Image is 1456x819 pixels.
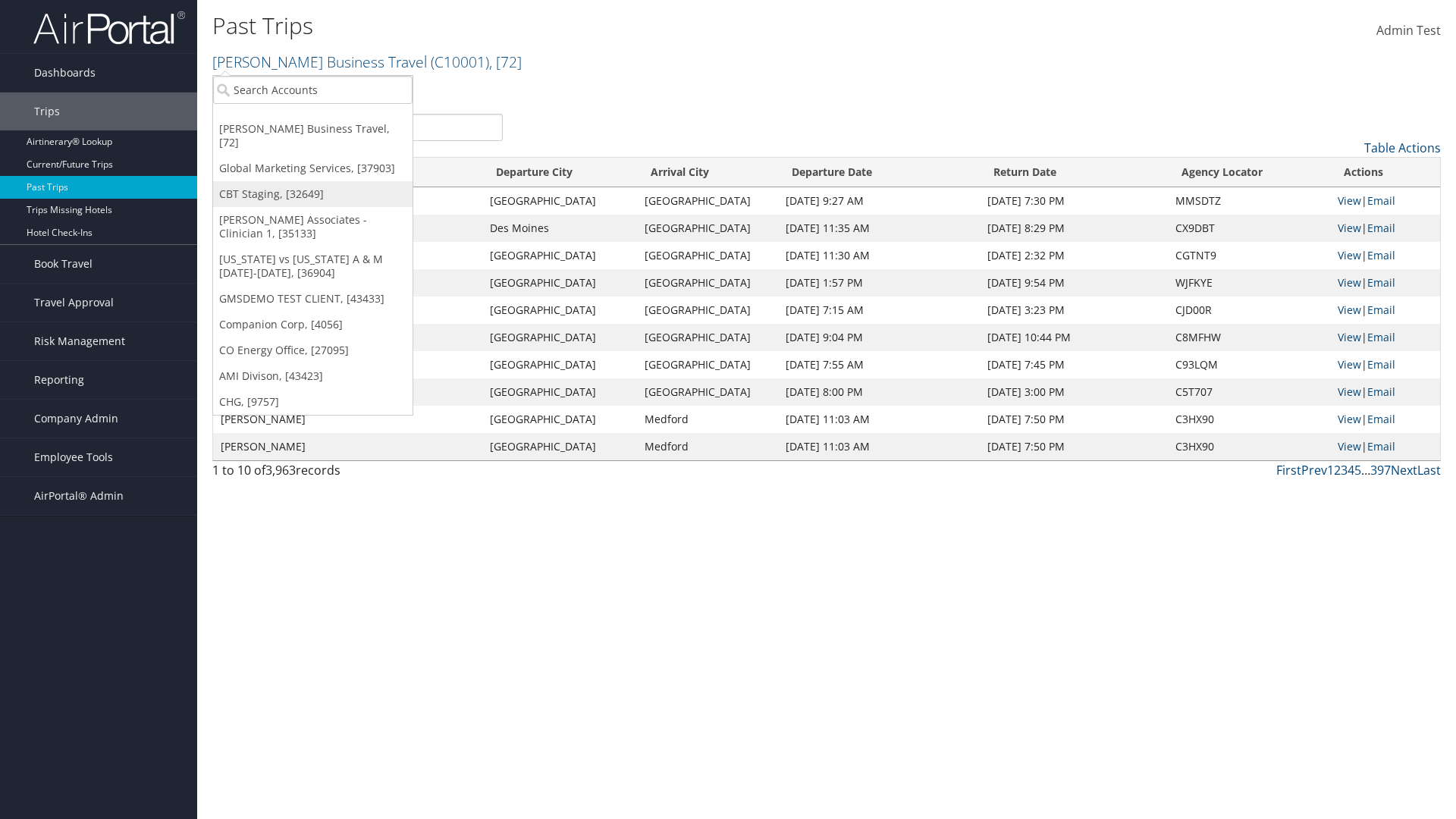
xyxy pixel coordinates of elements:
a: Email [1367,221,1395,235]
a: [PERSON_NAME] Business Travel [212,52,522,72]
a: Email [1367,275,1395,290]
td: C8MFHW [1168,324,1330,351]
a: View [1338,248,1361,262]
a: 5 [1354,462,1361,479]
td: [GEOGRAPHIC_DATA] [637,187,778,215]
th: Departure Date: activate to sort column ascending [778,158,980,187]
td: [GEOGRAPHIC_DATA] [482,242,636,269]
a: Email [1367,357,1395,372]
div: 1 to 10 of records [212,461,503,487]
td: Medford [637,406,778,433]
td: [DATE] 11:03 AM [778,406,980,433]
a: Prev [1301,462,1327,479]
span: 3,963 [265,462,296,479]
td: [DATE] 11:30 AM [778,242,980,269]
td: [DATE] 7:45 PM [980,351,1169,378]
a: Admin Test [1376,8,1441,55]
td: [DATE] 11:03 AM [778,433,980,460]
td: [DATE] 7:15 AM [778,297,980,324]
td: [GEOGRAPHIC_DATA] [637,242,778,269]
span: ( C10001 ) [431,52,489,72]
td: | [1330,215,1440,242]
span: Admin Test [1376,22,1441,39]
a: 1 [1327,462,1334,479]
td: C5T707 [1168,378,1330,406]
a: Email [1367,330,1395,344]
a: AMI Divison, [43423] [213,363,413,389]
a: View [1338,303,1361,317]
td: [PERSON_NAME] [213,433,482,460]
th: Return Date: activate to sort column ascending [980,158,1169,187]
td: [DATE] 9:27 AM [778,187,980,215]
span: Travel Approval [34,284,114,322]
a: Last [1417,462,1441,479]
a: Email [1367,412,1395,426]
td: [GEOGRAPHIC_DATA] [482,406,636,433]
td: [DATE] 7:50 PM [980,406,1169,433]
a: [US_STATE] vs [US_STATE] A & M [DATE]-[DATE], [36904] [213,246,413,286]
a: View [1338,193,1361,208]
span: , [ 72 ] [489,52,522,72]
a: Table Actions [1364,140,1441,156]
span: Trips [34,93,60,130]
span: Book Travel [34,245,93,283]
td: [DATE] 9:54 PM [980,269,1169,297]
a: Companion Corp, [4056] [213,312,413,337]
td: | [1330,406,1440,433]
td: [DATE] 2:32 PM [980,242,1169,269]
a: [PERSON_NAME] Business Travel, [72] [213,116,413,155]
th: Actions [1330,158,1440,187]
th: Arrival City: activate to sort column ascending [637,158,778,187]
td: C3HX90 [1168,406,1330,433]
td: | [1330,242,1440,269]
td: CX9DBT [1168,215,1330,242]
td: [DATE] 9:04 PM [778,324,980,351]
td: [GEOGRAPHIC_DATA] [482,297,636,324]
td: | [1330,269,1440,297]
td: [DATE] 1:57 PM [778,269,980,297]
img: airportal-logo.png [33,10,185,45]
td: | [1330,351,1440,378]
td: [DATE] 3:23 PM [980,297,1169,324]
td: [DATE] 10:44 PM [980,324,1169,351]
td: | [1330,187,1440,215]
a: CBT Staging, [32649] [213,181,413,207]
a: CO Energy Office, [27095] [213,337,413,363]
input: Search Accounts [213,76,413,104]
a: View [1338,275,1361,290]
a: CHG, [9757] [213,389,413,415]
td: [DATE] 3:00 PM [980,378,1169,406]
td: [DATE] 7:50 PM [980,433,1169,460]
a: View [1338,384,1361,399]
span: Risk Management [34,322,125,360]
td: | [1330,297,1440,324]
td: [PERSON_NAME] [213,406,482,433]
td: CGTNT9 [1168,242,1330,269]
span: Company Admin [34,400,118,438]
a: Email [1367,384,1395,399]
td: [GEOGRAPHIC_DATA] [637,269,778,297]
a: View [1338,330,1361,344]
td: [GEOGRAPHIC_DATA] [482,351,636,378]
a: Email [1367,193,1395,208]
a: View [1338,439,1361,453]
a: Email [1367,303,1395,317]
td: Medford [637,433,778,460]
td: Des Moines [482,215,636,242]
p: Filter: [212,80,1031,99]
td: [DATE] 7:30 PM [980,187,1169,215]
td: [DATE] 11:35 AM [778,215,980,242]
h1: Past Trips [212,10,1031,42]
td: [GEOGRAPHIC_DATA] [637,378,778,406]
a: View [1338,221,1361,235]
td: | [1330,378,1440,406]
td: [GEOGRAPHIC_DATA] [482,187,636,215]
a: 397 [1370,462,1391,479]
a: First [1276,462,1301,479]
td: [GEOGRAPHIC_DATA] [637,215,778,242]
span: Employee Tools [34,438,113,476]
a: View [1338,357,1361,372]
a: View [1338,412,1361,426]
a: 2 [1334,462,1341,479]
td: [GEOGRAPHIC_DATA] [637,297,778,324]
